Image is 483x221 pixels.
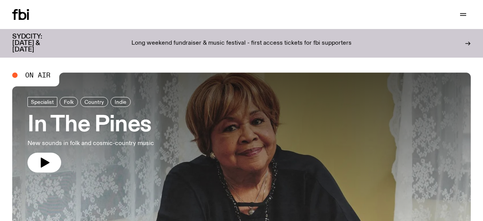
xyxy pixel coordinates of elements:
h3: In The Pines [28,115,154,136]
a: Folk [60,97,78,107]
a: Indie [110,97,131,107]
span: Indie [115,99,126,105]
span: Specialist [31,99,54,105]
span: Country [84,99,104,105]
p: New sounds in folk and cosmic-country music [28,139,154,148]
a: Specialist [28,97,57,107]
span: Folk [64,99,74,105]
p: Long weekend fundraiser & music festival - first access tickets for fbi supporters [131,40,352,47]
span: On Air [25,72,50,79]
h3: SYDCITY: [DATE] & [DATE] [12,34,61,53]
a: Country [80,97,108,107]
a: In The PinesNew sounds in folk and cosmic-country music [28,97,154,173]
